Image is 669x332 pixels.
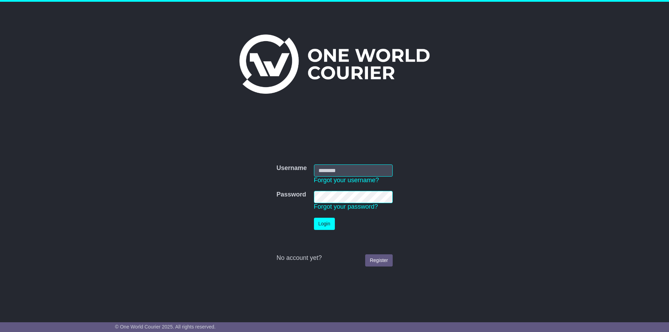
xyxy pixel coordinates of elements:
label: Username [276,164,307,172]
a: Register [365,254,392,267]
span: © One World Courier 2025. All rights reserved. [115,324,216,330]
button: Login [314,218,335,230]
label: Password [276,191,306,199]
a: Forgot your username? [314,177,379,184]
div: No account yet? [276,254,392,262]
img: One World [239,34,430,94]
a: Forgot your password? [314,203,378,210]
